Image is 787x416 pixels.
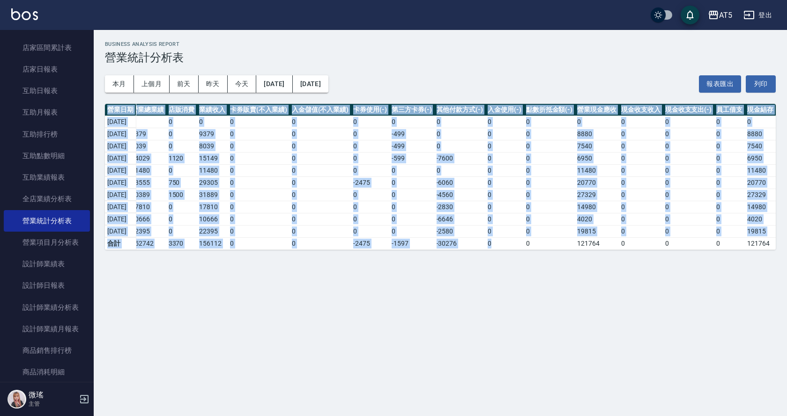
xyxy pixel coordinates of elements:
[351,164,389,176] td: 0
[389,104,434,116] th: 第三方卡券(-)
[29,400,76,408] p: 主管
[4,210,90,232] a: 營業統計分析表
[166,164,197,176] td: 0
[129,176,166,189] td: 28555
[745,176,776,189] td: 20770
[166,104,197,116] th: 店販消費
[389,237,434,249] td: -1597
[105,201,136,213] td: [DATE]
[166,189,197,201] td: 1500
[4,145,90,167] a: 互助點數明細
[575,176,619,189] td: 20770
[434,104,486,116] th: 其他付款方式(-)
[105,213,136,225] td: [DATE]
[575,237,619,249] td: 121764
[619,152,663,164] td: 0
[29,390,76,400] h5: 微瑤
[290,237,351,249] td: 0
[714,116,745,128] td: 0
[745,237,776,249] td: 121764
[524,116,575,128] td: 0
[4,37,90,58] a: 店家區間累計表
[485,213,524,225] td: 0
[434,213,486,225] td: -6646
[228,213,290,225] td: 0
[434,201,486,213] td: -2830
[351,237,389,249] td: -2475
[663,104,714,116] th: 現金收支支出(-)
[619,201,663,213] td: 0
[290,164,351,176] td: 0
[197,128,228,140] td: 9379
[663,225,714,237] td: 0
[619,237,663,249] td: 0
[740,7,776,24] button: 登出
[575,152,619,164] td: 6950
[389,176,434,189] td: 0
[663,152,714,164] td: 0
[663,176,714,189] td: 0
[619,213,663,225] td: 0
[166,201,197,213] td: 0
[485,164,524,176] td: 0
[745,128,776,140] td: 8880
[719,9,732,21] div: AT5
[129,140,166,152] td: 8039
[389,164,434,176] td: 0
[4,340,90,361] a: 商品銷售排行榜
[745,225,776,237] td: 19815
[199,75,228,93] button: 昨天
[714,237,745,249] td: 0
[745,116,776,128] td: 0
[619,176,663,189] td: 0
[389,213,434,225] td: 0
[170,75,199,93] button: 前天
[619,140,663,152] td: 0
[197,140,228,152] td: 8039
[290,152,351,164] td: 0
[575,189,619,201] td: 27329
[105,51,776,64] h3: 營業統計分析表
[704,6,736,25] button: AT5
[290,213,351,225] td: 0
[745,164,776,176] td: 11480
[575,201,619,213] td: 14980
[166,176,197,189] td: 750
[389,152,434,164] td: -599
[351,213,389,225] td: 0
[619,104,663,116] th: 現金收支收入
[389,140,434,152] td: -499
[485,152,524,164] td: 0
[197,152,228,164] td: 15149
[663,164,714,176] td: 0
[290,116,351,128] td: 0
[575,164,619,176] td: 11480
[714,128,745,140] td: 0
[485,140,524,152] td: 0
[524,140,575,152] td: 0
[290,176,351,189] td: 0
[105,189,136,201] td: [DATE]
[524,201,575,213] td: 0
[351,140,389,152] td: 0
[714,104,745,116] th: 員工借支
[714,152,745,164] td: 0
[619,116,663,128] td: 0
[746,75,776,93] button: 列印
[485,116,524,128] td: 0
[663,140,714,152] td: 0
[105,128,136,140] td: [DATE]
[98,104,776,250] table: a dense table
[129,164,166,176] td: 11480
[197,189,228,201] td: 31889
[197,201,228,213] td: 17810
[4,297,90,318] a: 設計師業績分析表
[197,237,228,249] td: 156112
[485,189,524,201] td: 0
[351,201,389,213] td: 0
[129,189,166,201] td: 30389
[166,213,197,225] td: 0
[389,225,434,237] td: 0
[524,189,575,201] td: 0
[434,225,486,237] td: -2580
